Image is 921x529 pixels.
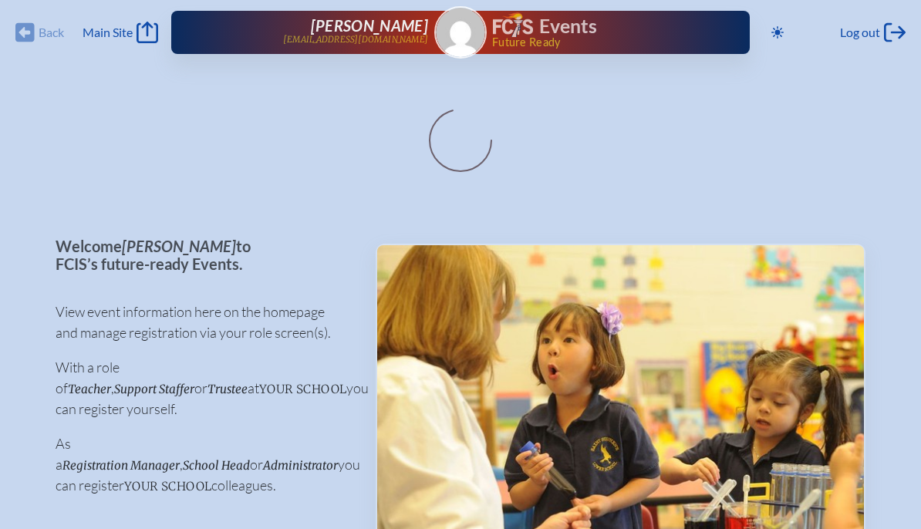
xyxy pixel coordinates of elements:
span: [PERSON_NAME] [122,237,236,255]
p: [EMAIL_ADDRESS][DOMAIN_NAME] [283,35,428,45]
p: As a , or you can register colleagues. [56,433,351,496]
span: Log out [840,25,880,40]
span: Registration Manager [62,458,180,473]
span: Teacher [68,382,111,396]
span: Future Ready [492,37,701,48]
span: [PERSON_NAME] [311,16,428,35]
div: FCIS Events — Future ready [493,12,700,48]
span: your school [124,479,211,494]
span: School Head [183,458,250,473]
span: Support Staffer [114,382,194,396]
a: Gravatar [434,6,487,59]
span: your school [259,382,346,396]
p: View event information here on the homepage and manage registration via your role screen(s). [56,302,351,343]
a: [PERSON_NAME][EMAIL_ADDRESS][DOMAIN_NAME] [221,17,428,48]
span: Administrator [263,458,338,473]
span: Main Site [83,25,133,40]
img: Gravatar [436,8,485,57]
a: Main Site [83,22,158,43]
span: Trustee [207,382,248,396]
p: With a role of , or at you can register yourself. [56,357,351,419]
p: Welcome to FCIS’s future-ready Events. [56,238,351,272]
